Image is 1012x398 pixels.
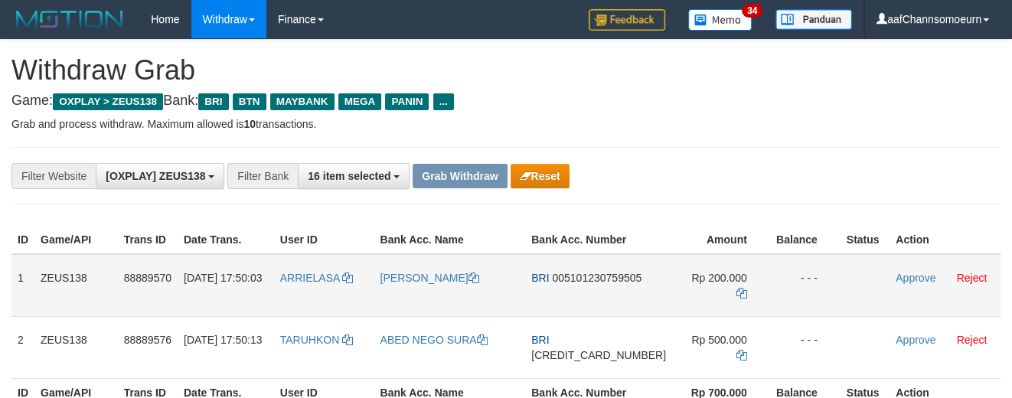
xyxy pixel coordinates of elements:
span: Copy 005101230759505 to clipboard [552,272,641,284]
button: 16 item selected [298,163,410,189]
span: Rp 500.000 [691,334,746,346]
td: 2 [11,316,34,378]
img: MOTION_logo.png [11,8,128,31]
span: TARUHKON [280,334,340,346]
button: Grab Withdraw [413,164,507,188]
span: ARRIELASA [280,272,340,284]
span: 88889570 [124,272,171,284]
div: Filter Bank [227,163,298,189]
th: Game/API [34,226,118,254]
td: - - - [770,316,841,378]
span: [OXPLAY] ZEUS138 [106,170,205,182]
th: Status [841,226,890,254]
span: BRI [531,334,549,346]
span: 34 [742,4,762,18]
th: Trans ID [118,226,178,254]
td: ZEUS138 [34,316,118,378]
span: Rp 200.000 [691,272,746,284]
h4: Game: Bank: [11,93,1001,109]
a: Approve [896,334,935,346]
a: ABED NEGO SURA [380,334,488,346]
th: Date Trans. [178,226,274,254]
span: BTN [233,93,266,110]
img: Feedback.jpg [589,9,665,31]
a: TARUHKON [280,334,353,346]
span: PANIN [385,93,429,110]
button: [OXPLAY] ZEUS138 [96,163,224,189]
a: Reject [957,272,988,284]
h1: Withdraw Grab [11,55,1001,86]
a: [PERSON_NAME] [380,272,479,284]
span: Copy 177901005617531 to clipboard [531,349,666,361]
span: 16 item selected [308,170,390,182]
a: Approve [896,272,935,284]
td: - - - [770,254,841,317]
span: BRI [198,93,228,110]
th: User ID [274,226,374,254]
span: [DATE] 17:50:13 [184,334,262,346]
img: Button%20Memo.svg [688,9,752,31]
th: Bank Acc. Number [525,226,672,254]
span: BRI [531,272,549,284]
span: OXPLAY > ZEUS138 [53,93,163,110]
th: Action [890,226,1001,254]
a: Copy 200000 to clipboard [736,287,747,299]
span: [DATE] 17:50:03 [184,272,262,284]
th: Balance [770,226,841,254]
span: 88889576 [124,334,171,346]
button: Reset [511,164,570,188]
p: Grab and process withdraw. Maximum allowed is transactions. [11,116,1001,132]
span: ... [433,93,454,110]
a: Copy 500000 to clipboard [736,349,747,361]
img: panduan.png [775,9,852,30]
strong: 10 [243,118,256,130]
div: Filter Website [11,163,96,189]
th: ID [11,226,34,254]
th: Bank Acc. Name [374,226,526,254]
a: ARRIELASA [280,272,354,284]
span: MAYBANK [270,93,335,110]
a: Reject [957,334,988,346]
span: MEGA [338,93,382,110]
td: 1 [11,254,34,317]
th: Amount [672,226,770,254]
td: ZEUS138 [34,254,118,317]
